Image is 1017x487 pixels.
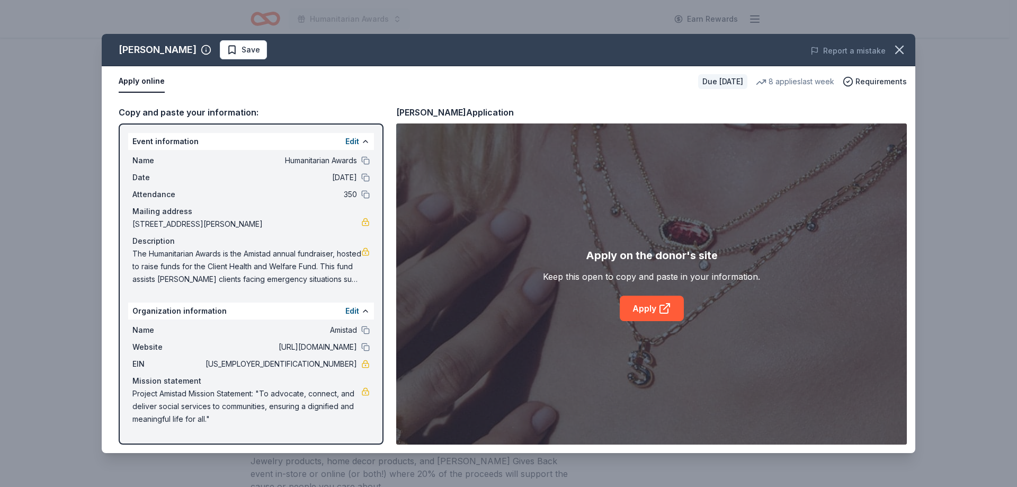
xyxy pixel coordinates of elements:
[128,303,374,320] div: Organization information
[242,43,260,56] span: Save
[132,341,203,353] span: Website
[132,154,203,167] span: Name
[119,70,165,93] button: Apply online
[132,247,361,286] span: The Humanitarian Awards is the Amistad annual fundraiser, hosted to raise funds for the Client He...
[132,171,203,184] span: Date
[843,75,907,88] button: Requirements
[756,75,834,88] div: 8 applies last week
[396,105,514,119] div: [PERSON_NAME] Application
[119,105,383,119] div: Copy and paste your information:
[203,341,357,353] span: [URL][DOMAIN_NAME]
[132,218,361,231] span: [STREET_ADDRESS][PERSON_NAME]
[698,74,747,89] div: Due [DATE]
[203,188,357,201] span: 350
[220,40,267,59] button: Save
[132,205,370,218] div: Mailing address
[345,135,359,148] button: Edit
[586,247,718,264] div: Apply on the donor's site
[132,235,370,247] div: Description
[543,270,760,283] div: Keep this open to copy and paste in your information.
[132,375,370,387] div: Mission statement
[128,133,374,150] div: Event information
[203,154,357,167] span: Humanitarian Awards
[345,305,359,317] button: Edit
[203,171,357,184] span: [DATE]
[203,358,357,370] span: [US_EMPLOYER_IDENTIFICATION_NUMBER]
[119,41,197,58] div: [PERSON_NAME]
[132,358,203,370] span: EIN
[132,324,203,337] span: Name
[132,188,203,201] span: Attendance
[620,296,684,321] a: Apply
[855,75,907,88] span: Requirements
[203,324,357,337] span: Amistad
[132,387,361,426] span: Project Amistad Mission Statement: "To advocate, connect, and deliver social services to communit...
[810,45,886,57] button: Report a mistake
